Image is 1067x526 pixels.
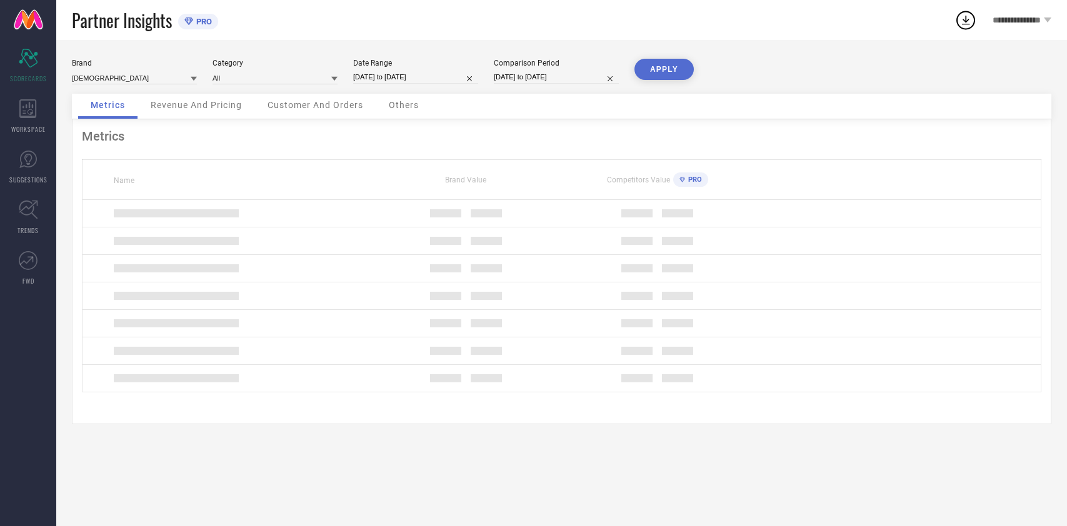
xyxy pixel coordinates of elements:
[685,176,702,184] span: PRO
[353,59,478,67] div: Date Range
[91,100,125,110] span: Metrics
[494,71,619,84] input: Select comparison period
[82,129,1041,144] div: Metrics
[9,175,48,184] span: SUGGESTIONS
[213,59,338,67] div: Category
[389,100,419,110] span: Others
[72,7,172,33] span: Partner Insights
[151,100,242,110] span: Revenue And Pricing
[268,100,363,110] span: Customer And Orders
[445,176,486,184] span: Brand Value
[494,59,619,67] div: Comparison Period
[607,176,670,184] span: Competitors Value
[11,124,46,134] span: WORKSPACE
[10,74,47,83] span: SCORECARDS
[634,59,694,80] button: APPLY
[353,71,478,84] input: Select date range
[193,17,212,26] span: PRO
[23,276,34,285] span: FWD
[18,226,39,235] span: TRENDS
[954,9,977,31] div: Open download list
[114,176,134,185] span: Name
[72,59,197,67] div: Brand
